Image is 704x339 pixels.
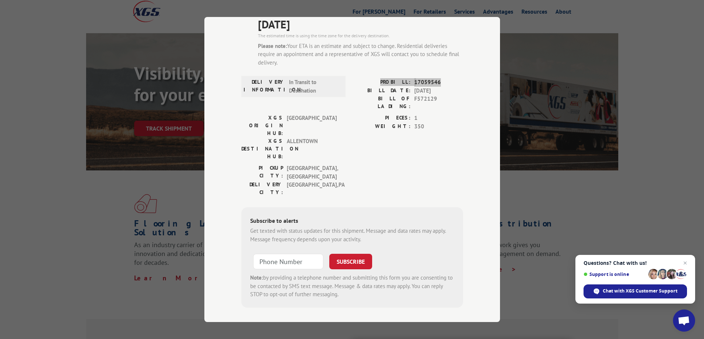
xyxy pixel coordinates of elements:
[352,87,411,95] label: BILL DATE:
[250,274,263,281] strong: Note:
[244,78,285,95] label: DELIVERY INFORMATION:
[241,181,283,196] label: DELIVERY CITY:
[352,122,411,131] label: WEIGHT:
[584,284,687,298] span: Chat with XGS Customer Support
[258,16,463,32] span: [DATE]
[289,78,339,95] span: In Transit to Destination
[584,271,646,277] span: Support is online
[258,32,463,39] div: The estimated time is using the time zone for the delivery destination.
[258,42,287,49] strong: Please note:
[352,95,411,110] label: BILL OF LADING:
[241,114,283,137] label: XGS ORIGIN HUB:
[258,42,463,67] div: Your ETA is an estimate and subject to change. Residential deliveries require an appointment and ...
[414,114,463,122] span: 1
[414,87,463,95] span: [DATE]
[287,164,337,181] span: [GEOGRAPHIC_DATA] , [GEOGRAPHIC_DATA]
[287,137,337,160] span: ALLENTOWN
[414,95,463,110] span: F572129
[287,181,337,196] span: [GEOGRAPHIC_DATA] , PA
[329,254,372,269] button: SUBSCRIBE
[250,274,454,299] div: by providing a telephone number and submitting this form you are consenting to be contacted by SM...
[250,227,454,243] div: Get texted with status updates for this shipment. Message and data rates may apply. Message frequ...
[253,254,323,269] input: Phone Number
[414,78,463,87] span: 17059546
[584,260,687,266] span: Questions? Chat with us!
[250,216,454,227] div: Subscribe to alerts
[414,122,463,131] span: 350
[241,164,283,181] label: PICKUP CITY:
[603,288,677,294] span: Chat with XGS Customer Support
[673,309,695,332] a: Open chat
[352,78,411,87] label: PROBILL:
[241,137,283,160] label: XGS DESTINATION HUB:
[287,114,337,137] span: [GEOGRAPHIC_DATA]
[352,114,411,122] label: PIECES:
